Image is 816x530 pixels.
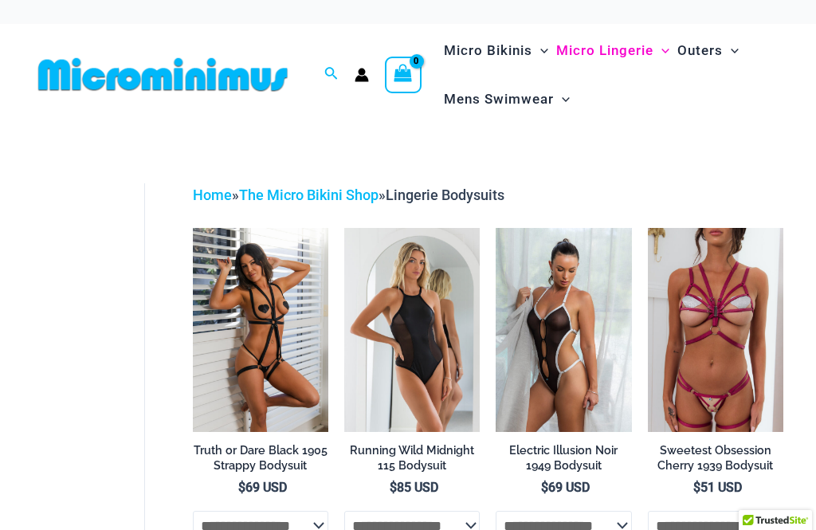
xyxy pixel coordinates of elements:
[444,30,532,71] span: Micro Bikinis
[444,79,554,120] span: Mens Swimwear
[238,480,287,495] bdi: 69 USD
[193,443,328,479] a: Truth or Dare Black 1905 Strappy Bodysuit
[541,480,548,495] span: $
[385,57,422,93] a: View Shopping Cart, empty
[238,480,245,495] span: $
[344,228,480,432] a: Running Wild Midnight 115 Bodysuit 02Running Wild Midnight 115 Bodysuit 12Running Wild Midnight 1...
[648,228,783,432] a: Sweetest Obsession Cherry 1129 Bra 6119 Bottom 1939 Bodysuit 09Sweetest Obsession Cherry 1129 Bra...
[653,30,669,71] span: Menu Toggle
[496,228,631,432] img: Electric Illusion Noir 1949 Bodysuit 03
[648,443,783,473] h2: Sweetest Obsession Cherry 1939 Bodysuit
[532,30,548,71] span: Menu Toggle
[386,186,504,203] span: Lingerie Bodysuits
[496,443,631,479] a: Electric Illusion Noir 1949 Bodysuit
[677,30,723,71] span: Outers
[390,480,397,495] span: $
[648,228,783,432] img: Sweetest Obsession Cherry 1129 Bra 6119 Bottom 1939 Bodysuit 09
[554,79,570,120] span: Menu Toggle
[344,443,480,479] a: Running Wild Midnight 115 Bodysuit
[693,480,742,495] bdi: 51 USD
[496,443,631,473] h2: Electric Illusion Noir 1949 Bodysuit
[239,186,379,203] a: The Micro Bikini Shop
[32,57,294,92] img: MM SHOP LOGO FLAT
[440,26,552,75] a: Micro BikinisMenu ToggleMenu Toggle
[723,30,739,71] span: Menu Toggle
[437,24,784,126] nav: Site Navigation
[324,65,339,84] a: Search icon link
[648,443,783,479] a: Sweetest Obsession Cherry 1939 Bodysuit
[193,186,232,203] a: Home
[440,75,574,124] a: Mens SwimwearMenu ToggleMenu Toggle
[193,443,328,473] h2: Truth or Dare Black 1905 Strappy Bodysuit
[193,228,328,432] a: Truth or Dare Black 1905 Bodysuit 611 Micro 07Truth or Dare Black 1905 Bodysuit 611 Micro 05Truth...
[556,30,653,71] span: Micro Lingerie
[355,68,369,82] a: Account icon link
[552,26,673,75] a: Micro LingerieMenu ToggleMenu Toggle
[344,443,480,473] h2: Running Wild Midnight 115 Bodysuit
[673,26,743,75] a: OutersMenu ToggleMenu Toggle
[541,480,590,495] bdi: 69 USD
[496,228,631,432] a: Electric Illusion Noir 1949 Bodysuit 03Electric Illusion Noir 1949 Bodysuit 04Electric Illusion N...
[193,186,504,203] span: » »
[344,228,480,432] img: Running Wild Midnight 115 Bodysuit 02
[40,171,183,489] iframe: TrustedSite Certified
[693,480,700,495] span: $
[390,480,438,495] bdi: 85 USD
[193,228,328,432] img: Truth or Dare Black 1905 Bodysuit 611 Micro 07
